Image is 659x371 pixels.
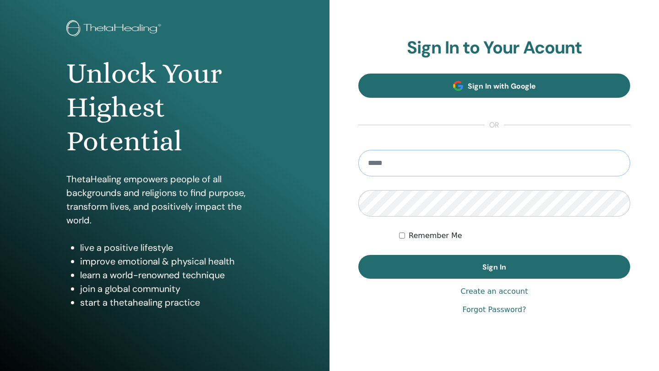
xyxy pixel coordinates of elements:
[482,262,506,272] span: Sign In
[460,286,528,297] a: Create an account
[409,230,462,241] label: Remember Me
[66,172,263,227] p: ThetaHealing empowers people of all backgrounds and religions to find purpose, transform lives, a...
[399,230,630,241] div: Keep me authenticated indefinitely or until I manually logout
[485,120,504,131] span: or
[358,255,630,279] button: Sign In
[358,37,630,58] h2: Sign In to Your Acount
[80,268,263,282] li: learn a world-renowned technique
[66,57,263,159] h1: Unlock Your Highest Potential
[80,241,263,254] li: live a positive lifestyle
[358,74,630,98] a: Sign In with Google
[462,304,526,315] a: Forgot Password?
[80,254,263,268] li: improve emotional & physical health
[468,81,536,91] span: Sign In with Google
[80,282,263,296] li: join a global community
[80,296,263,309] li: start a thetahealing practice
